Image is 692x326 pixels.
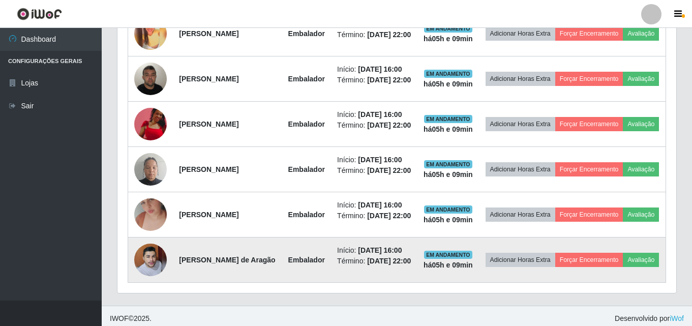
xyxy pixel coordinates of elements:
[337,245,411,256] li: Início:
[555,162,623,176] button: Forçar Encerramento
[424,35,473,43] strong: há 05 h e 09 min
[623,162,659,176] button: Avaliação
[555,117,623,131] button: Forçar Encerramento
[337,109,411,120] li: Início:
[424,261,473,269] strong: há 05 h e 09 min
[134,186,167,244] img: 1750121846688.jpeg
[424,170,473,179] strong: há 05 h e 09 min
[134,243,167,278] img: 1757417276217.jpeg
[134,17,167,50] img: 1675811994359.jpeg
[486,72,555,86] button: Adicionar Horas Extra
[670,314,684,322] a: iWof
[358,65,402,73] time: [DATE] 16:00
[623,26,659,41] button: Avaliação
[555,26,623,41] button: Forçar Encerramento
[337,165,411,176] li: Término:
[486,253,555,267] button: Adicionar Horas Extra
[288,256,325,264] strong: Embalador
[367,31,411,39] time: [DATE] 22:00
[337,120,411,131] li: Término:
[486,26,555,41] button: Adicionar Horas Extra
[424,24,472,33] span: EM ANDAMENTO
[367,76,411,84] time: [DATE] 22:00
[486,117,555,131] button: Adicionar Horas Extra
[288,211,325,219] strong: Embalador
[17,8,62,20] img: CoreUI Logo
[623,72,659,86] button: Avaliação
[424,216,473,224] strong: há 05 h e 09 min
[555,72,623,86] button: Forçar Encerramento
[424,251,472,259] span: EM ANDAMENTO
[623,208,659,222] button: Avaliação
[337,29,411,40] li: Término:
[424,115,472,123] span: EM ANDAMENTO
[337,211,411,221] li: Término:
[424,160,472,168] span: EM ANDAMENTO
[288,120,325,128] strong: Embalador
[179,211,238,219] strong: [PERSON_NAME]
[367,121,411,129] time: [DATE] 22:00
[179,165,238,173] strong: [PERSON_NAME]
[424,205,472,214] span: EM ANDAMENTO
[424,70,472,78] span: EM ANDAMENTO
[358,110,402,118] time: [DATE] 16:00
[486,208,555,222] button: Adicionar Horas Extra
[358,201,402,209] time: [DATE] 16:00
[424,125,473,133] strong: há 05 h e 09 min
[134,147,167,191] img: 1742940003464.jpeg
[134,57,167,100] img: 1714957062897.jpeg
[337,155,411,165] li: Início:
[179,120,238,128] strong: [PERSON_NAME]
[110,314,129,322] span: IWOF
[337,64,411,75] li: Início:
[358,156,402,164] time: [DATE] 16:00
[623,253,659,267] button: Avaliação
[367,212,411,220] time: [DATE] 22:00
[337,256,411,266] li: Término:
[179,29,238,38] strong: [PERSON_NAME]
[555,253,623,267] button: Forçar Encerramento
[288,165,325,173] strong: Embalador
[288,29,325,38] strong: Embalador
[367,257,411,265] time: [DATE] 22:00
[288,75,325,83] strong: Embalador
[337,200,411,211] li: Início:
[134,108,167,140] img: 1752572320216.jpeg
[179,75,238,83] strong: [PERSON_NAME]
[358,246,402,254] time: [DATE] 16:00
[179,256,275,264] strong: [PERSON_NAME] de Aragão
[486,162,555,176] button: Adicionar Horas Extra
[555,208,623,222] button: Forçar Encerramento
[623,117,659,131] button: Avaliação
[424,80,473,88] strong: há 05 h e 09 min
[337,75,411,85] li: Término:
[615,313,684,324] span: Desenvolvido por
[367,166,411,174] time: [DATE] 22:00
[110,313,152,324] span: © 2025 .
